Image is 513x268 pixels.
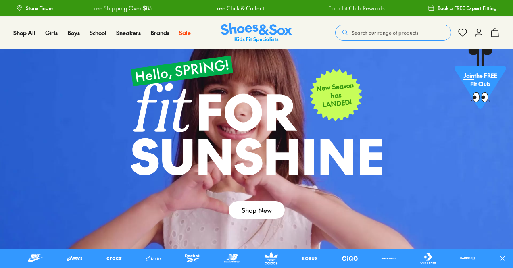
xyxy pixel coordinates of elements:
a: Brands [150,29,169,37]
button: Search our range of products [335,25,451,41]
img: SNS_Logo_Responsive.svg [221,23,292,43]
a: Sneakers [116,29,141,37]
a: Shop New [229,201,285,219]
span: Join [463,71,474,79]
a: Store Finder [16,1,54,15]
span: Search our range of products [352,29,418,36]
a: Shop All [13,29,35,37]
span: Book a FREE Expert Fitting [438,4,497,12]
a: Sale [179,29,191,37]
a: Boys [67,29,80,37]
a: Free Shipping Over $85 [91,4,152,12]
a: School [90,29,106,37]
a: Jointhe FREE Fit Club [455,49,506,113]
p: the FREE Fit Club [455,65,506,95]
a: Book a FREE Expert Fitting [428,1,497,15]
span: Store Finder [26,4,54,12]
a: Earn Fit Club Rewards [328,4,384,12]
a: Free Click & Collect [214,4,264,12]
a: Shoes & Sox [221,23,292,43]
a: Girls [45,29,58,37]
